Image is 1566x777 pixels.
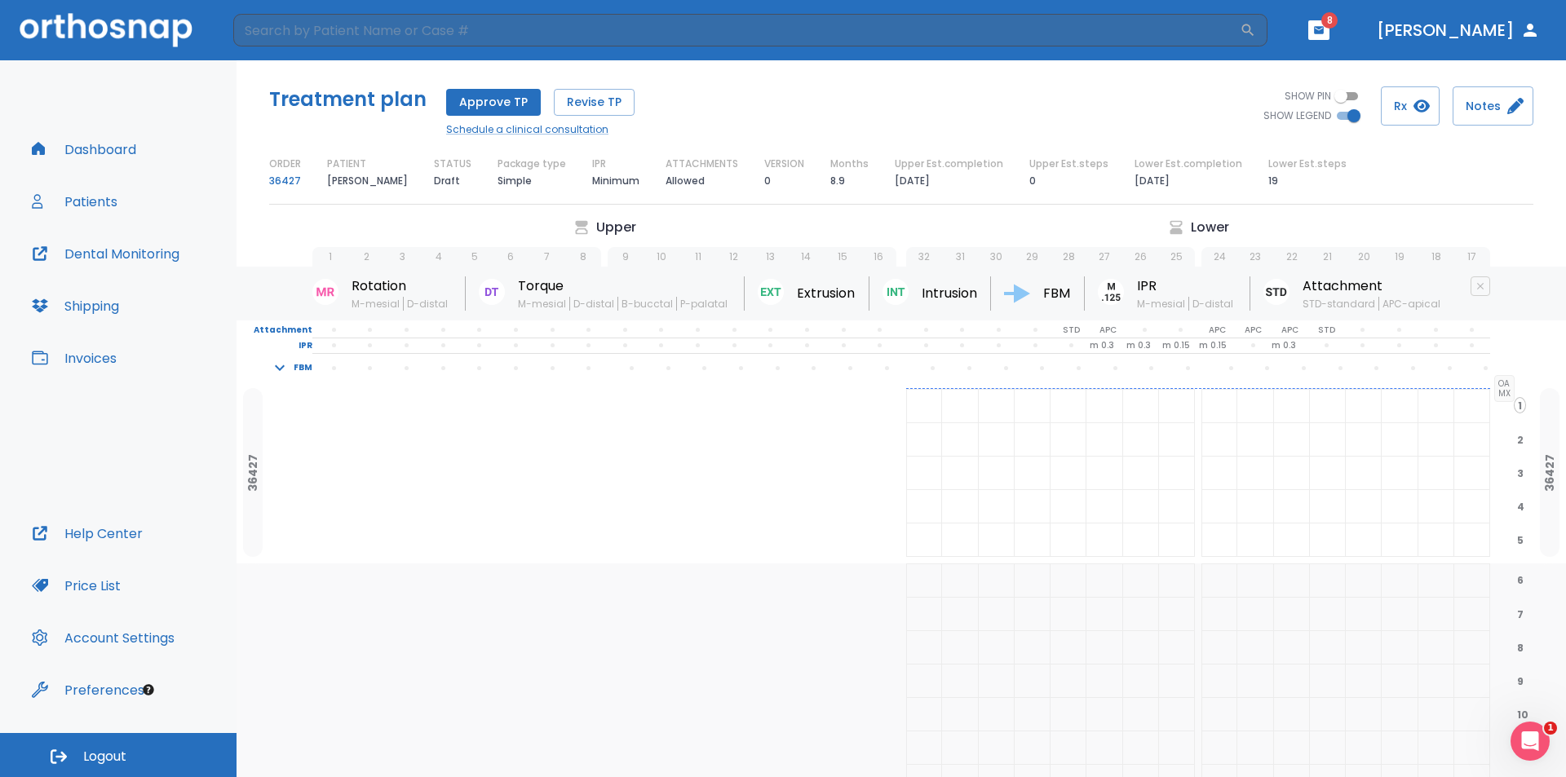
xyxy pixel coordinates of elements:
[22,618,184,657] button: Account Settings
[666,157,738,171] p: ATTACHMENTS
[22,234,189,273] button: Dental Monitoring
[1090,338,1114,353] p: m 0.3
[1303,276,1444,296] p: Attachment
[1099,323,1117,338] p: APC
[1214,249,1226,264] p: 24
[1467,249,1476,264] p: 17
[1245,323,1262,338] p: APC
[434,171,460,191] p: Draft
[22,566,130,605] button: Price List
[446,89,541,116] button: Approve TP
[1370,15,1546,45] button: [PERSON_NAME]
[20,13,192,46] img: Orthosnap
[1321,12,1338,29] span: 8
[1209,323,1226,338] p: APC
[22,286,129,325] button: Shipping
[233,14,1240,46] input: Search by Patient Name or Case #
[518,297,569,311] span: M-mesial
[22,130,146,169] button: Dashboard
[596,218,636,237] p: Upper
[400,249,405,264] p: 3
[1029,157,1108,171] p: Upper Est.steps
[1514,673,1527,688] span: 9
[554,89,635,116] button: Revise TP
[838,249,847,264] p: 15
[327,157,366,171] p: PATIENT
[764,157,804,171] p: VERSION
[1135,249,1147,264] p: 26
[1137,276,1236,296] p: IPR
[797,284,855,303] p: Extrusion
[830,171,845,191] p: 8.9
[1281,323,1298,338] p: APC
[1303,297,1378,311] span: STD-standard
[518,276,731,296] p: Torque
[1135,171,1170,191] p: [DATE]
[246,454,259,492] p: 36427
[622,249,629,264] p: 9
[1126,338,1151,353] p: m 0.3
[1323,249,1332,264] p: 21
[1099,249,1110,264] p: 27
[1514,499,1528,514] span: 4
[22,670,154,709] button: Preferences
[1378,297,1444,311] span: APC-apical
[1199,338,1227,353] p: m 0.15
[237,338,312,353] p: IPR
[327,171,408,191] p: [PERSON_NAME]
[544,249,550,264] p: 7
[1137,297,1188,311] span: M-mesial
[695,249,701,264] p: 11
[569,297,617,311] span: D-distal
[1514,707,1532,722] span: 10
[22,514,153,553] a: Help Center
[617,297,676,311] span: B-bucctal
[352,297,403,311] span: M-mesial
[83,748,126,766] span: Logout
[1494,375,1515,402] span: OA MX
[434,157,471,171] p: STATUS
[666,171,705,191] p: Allowed
[1268,157,1347,171] p: Lower Est.steps
[1395,249,1405,264] p: 19
[1043,284,1070,303] p: FBM
[1285,89,1331,104] span: SHOW PIN
[1514,572,1527,587] span: 6
[237,323,312,338] p: Attachment
[1514,607,1527,621] span: 7
[956,249,965,264] p: 31
[764,171,771,191] p: 0
[830,157,869,171] p: Months
[1514,466,1527,480] span: 3
[1381,86,1440,126] button: Rx
[1063,249,1075,264] p: 28
[1170,249,1183,264] p: 25
[990,249,1002,264] p: 30
[874,249,883,264] p: 16
[1544,722,1557,735] span: 1
[352,276,451,296] p: Rotation
[269,86,427,113] h5: Treatment plan
[1188,297,1236,311] span: D-distal
[895,157,1003,171] p: Upper Est.completion
[657,249,666,264] p: 10
[1318,323,1335,338] p: STD
[22,338,126,377] button: Invoices
[801,249,811,264] p: 14
[1135,157,1242,171] p: Lower Est.completion
[294,360,312,375] p: FBM
[269,157,301,171] p: ORDER
[22,182,127,221] button: Patients
[446,122,635,137] a: Schedule a clinical consultation
[471,249,478,264] p: 5
[498,171,532,191] p: Simple
[436,249,442,264] p: 4
[269,171,301,191] a: 36427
